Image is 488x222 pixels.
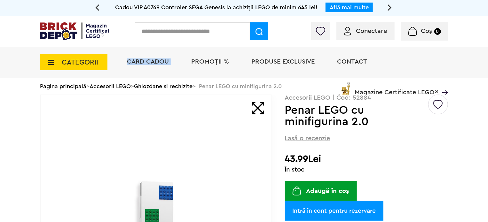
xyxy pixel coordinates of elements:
[285,166,448,173] div: În stoc
[355,81,438,96] span: Magazine Certificate LEGO®
[285,104,427,127] h1: Penar LEGO cu minifigurina 2.0
[115,4,318,10] span: Cadou VIP 40769 Controler SEGA Genesis la achiziții LEGO de minim 645 lei!
[285,181,357,201] button: Adaugă în coș
[330,4,369,10] a: Află mai multe
[344,28,387,34] a: Conectare
[438,81,448,87] a: Magazine Certificate LEGO®
[421,28,432,34] span: Coș
[356,28,387,34] span: Conectare
[285,134,330,143] span: Lasă o recenzie
[191,58,229,65] a: PROMOȚII %
[285,201,383,221] a: Intră în cont pentru rezervare
[285,95,448,101] p: Accesorii LEGO | Cod: 52884
[62,59,98,66] span: CATEGORII
[127,58,169,65] a: Card Cadou
[285,153,448,165] h2: 43.99Lei
[251,58,315,65] a: Produse exclusive
[337,58,367,65] a: Contact
[434,28,441,35] small: 0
